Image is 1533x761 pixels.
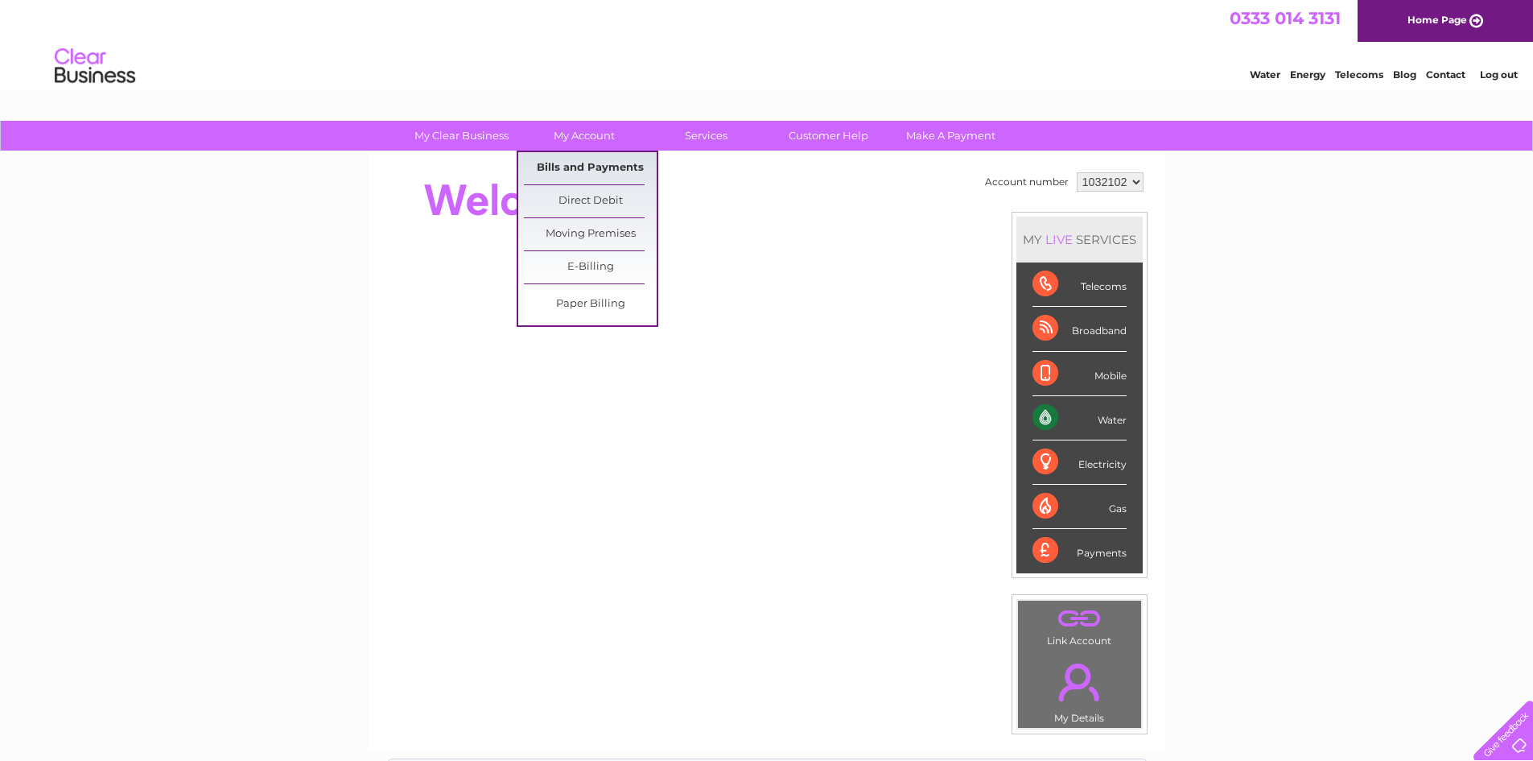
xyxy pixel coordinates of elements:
[1022,654,1137,710] a: .
[54,42,136,91] img: logo.png
[1032,263,1127,307] div: Telecoms
[1393,68,1416,81] a: Blog
[1032,396,1127,440] div: Water
[1290,68,1325,81] a: Energy
[1335,68,1383,81] a: Telecoms
[1426,68,1465,81] a: Contact
[517,121,650,151] a: My Account
[524,251,657,283] a: E-Billing
[1017,650,1142,729] td: My Details
[1032,307,1127,351] div: Broadband
[524,185,657,217] a: Direct Debit
[981,168,1073,196] td: Account number
[524,218,657,250] a: Moving Premises
[1032,352,1127,396] div: Mobile
[1032,440,1127,485] div: Electricity
[1032,529,1127,573] div: Payments
[762,121,895,151] a: Customer Help
[1017,600,1142,651] td: Link Account
[395,121,528,151] a: My Clear Business
[524,152,657,184] a: Bills and Payments
[1022,605,1137,633] a: .
[1016,217,1143,263] div: MY SERVICES
[1230,8,1341,28] a: 0333 014 3131
[1250,68,1280,81] a: Water
[1032,485,1127,529] div: Gas
[387,9,1148,78] div: Clear Business is a trading name of Verastar Limited (registered in [GEOGRAPHIC_DATA] No. 3667643...
[1042,232,1076,247] div: LIVE
[884,121,1017,151] a: Make A Payment
[524,288,657,321] a: Paper Billing
[640,121,773,151] a: Services
[1480,68,1518,81] a: Log out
